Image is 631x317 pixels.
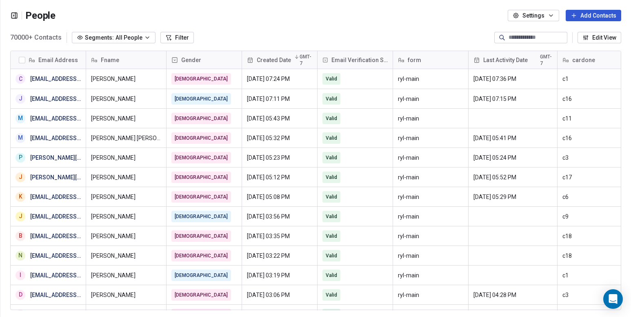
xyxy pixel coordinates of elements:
[91,193,161,201] span: [PERSON_NAME]
[175,95,228,103] span: [DEMOGRAPHIC_DATA]
[578,32,621,43] button: Edit View
[175,193,228,201] span: [DEMOGRAPHIC_DATA]
[86,51,166,69] div: Fname
[175,291,228,299] span: [DEMOGRAPHIC_DATA]
[30,292,123,298] a: [EMAIL_ADDRESS][DOMAIN_NAME]
[247,75,312,83] span: [DATE] 07:24 PM
[91,252,161,260] span: [PERSON_NAME]
[175,212,228,221] span: [DEMOGRAPHIC_DATA]
[30,174,168,181] a: [PERSON_NAME][EMAIL_ADDRESS][DOMAIN_NAME]
[19,94,22,103] div: j
[30,272,123,279] a: [EMAIL_ADDRESS][DOMAIN_NAME]
[30,115,123,122] a: [EMAIL_ADDRESS][DOMAIN_NAME]
[562,95,628,103] span: c16
[85,33,114,42] span: Segments:
[562,75,628,83] span: c1
[508,10,559,21] button: Settings
[18,114,23,123] div: m
[18,251,22,260] div: n
[19,290,22,299] div: d
[30,154,213,161] a: [PERSON_NAME][EMAIL_ADDRESS][PERSON_NAME][DOMAIN_NAME]
[326,114,337,123] span: Valid
[257,56,291,64] span: Created Date
[247,134,312,142] span: [DATE] 05:32 PM
[181,56,201,64] span: Gender
[398,271,463,279] span: ryl-main
[398,291,463,299] span: ryl-main
[398,95,463,103] span: ryl-main
[562,154,628,162] span: c3
[91,95,161,103] span: [PERSON_NAME]
[572,56,595,64] span: cardone
[91,114,161,123] span: [PERSON_NAME]
[562,193,628,201] span: c6
[247,193,312,201] span: [DATE] 05:08 PM
[398,173,463,181] span: ryl-main
[326,75,337,83] span: Valid
[326,232,337,240] span: Valid
[19,232,22,240] div: b
[167,51,242,69] div: Gender
[562,173,628,181] span: c17
[398,212,463,221] span: ryl-main
[562,291,628,299] span: c3
[247,95,312,103] span: [DATE] 07:11 PM
[398,114,463,123] span: ryl-main
[473,75,552,83] span: [DATE] 07:36 PM
[562,114,628,123] span: c11
[326,154,337,162] span: Valid
[318,51,393,69] div: Email Verification Status
[473,154,552,162] span: [DATE] 05:24 PM
[469,51,557,69] div: Last Activity DateGMT-7
[473,134,552,142] span: [DATE] 05:41 PM
[326,173,337,181] span: Valid
[473,193,552,201] span: [DATE] 05:29 PM
[25,9,56,22] span: People
[326,134,337,142] span: Valid
[175,232,228,240] span: [DEMOGRAPHIC_DATA]
[175,75,228,83] span: [DEMOGRAPHIC_DATA]
[483,56,528,64] span: Last Activity Date
[326,291,337,299] span: Valid
[562,212,628,221] span: c9
[562,271,628,279] span: c1
[18,134,23,142] div: m
[247,252,312,260] span: [DATE] 03:22 PM
[247,291,312,299] span: [DATE] 03:06 PM
[91,173,161,181] span: [PERSON_NAME]
[30,194,123,200] a: [EMAIL_ADDRESS][DOMAIN_NAME]
[30,96,123,102] a: [EMAIL_ADDRESS][DOMAIN_NAME]
[566,10,621,21] button: Add Contacts
[91,291,161,299] span: [PERSON_NAME]
[91,271,161,279] span: [PERSON_NAME]
[398,232,463,240] span: ryl-main
[175,114,228,123] span: [DEMOGRAPHIC_DATA]
[19,173,22,181] div: j
[19,153,22,162] div: p
[326,271,337,279] span: Valid
[473,95,552,103] span: [DATE] 07:15 PM
[11,69,86,310] div: grid
[19,75,22,83] div: c
[116,33,142,42] span: All People
[91,154,161,162] span: [PERSON_NAME]
[101,56,119,64] span: Fname
[398,193,463,201] span: ryl-main
[331,56,388,64] span: Email Verification Status
[19,192,22,201] div: k
[393,51,468,69] div: form
[175,252,228,260] span: [DEMOGRAPHIC_DATA]
[175,173,228,181] span: [DEMOGRAPHIC_DATA]
[10,33,62,42] span: 70000+ Contacts
[326,95,337,103] span: Valid
[398,134,463,142] span: ryl-main
[247,173,312,181] span: [DATE] 05:12 PM
[91,232,161,240] span: [PERSON_NAME]
[175,154,228,162] span: [DEMOGRAPHIC_DATA]
[603,289,623,309] div: Open Intercom Messenger
[562,134,628,142] span: c16
[30,233,123,239] a: [EMAIL_ADDRESS][DOMAIN_NAME]
[91,134,161,142] span: [PERSON_NAME] [PERSON_NAME]
[247,114,312,123] span: [DATE] 05:43 PM
[242,51,317,69] div: Created DateGMT-7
